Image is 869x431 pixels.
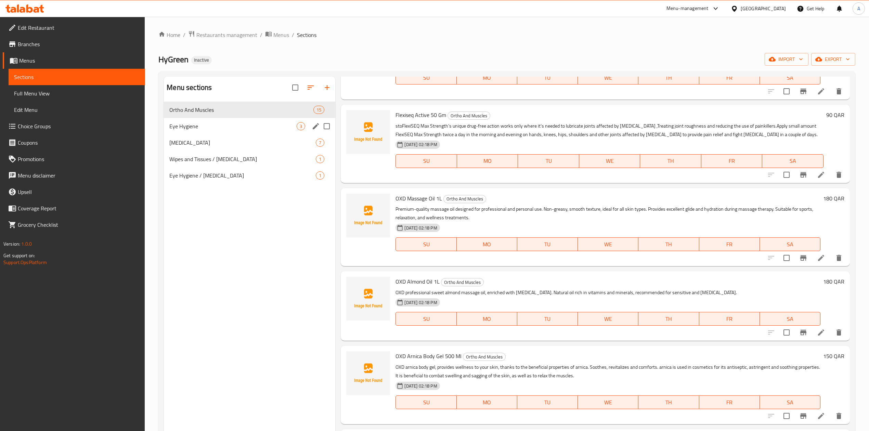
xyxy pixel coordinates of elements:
[582,156,638,166] span: WE
[823,277,844,286] h6: 180 QAR
[579,154,640,168] button: WE
[779,251,794,265] span: Select to update
[699,312,760,326] button: FR
[18,204,140,212] span: Coverage Report
[395,363,820,380] p: OXD arnica body gel, provides wellness to your skin, thanks to the beneficial properties of arnic...
[399,73,454,83] span: SU
[831,408,847,424] button: delete
[399,397,454,407] span: SU
[3,184,145,200] a: Upsell
[760,395,820,409] button: SA
[316,171,324,180] div: items
[169,139,316,147] span: [MEDICAL_DATA]
[441,278,484,286] div: Ortho And Muscles
[779,168,794,182] span: Select to update
[779,84,794,99] span: Select to update
[517,312,578,326] button: TU
[18,122,140,130] span: Choice Groups
[704,156,760,166] span: FR
[520,73,575,83] span: TU
[18,24,140,32] span: Edit Restaurant
[18,139,140,147] span: Coupons
[699,395,760,409] button: FR
[444,195,486,203] span: Ortho And Muscles
[292,31,294,39] li: /
[158,31,180,39] a: Home
[402,299,440,306] span: [DATE] 02:18 PM
[402,141,440,148] span: [DATE] 02:18 PM
[395,351,462,361] span: OXD Arnica Body Gel 500 Ml
[164,102,335,118] div: Ortho And Muscles15
[817,171,825,179] a: Edit menu item
[311,121,321,131] button: edit
[831,324,847,341] button: delete
[795,167,812,183] button: Branch-specific-item
[795,408,812,424] button: Branch-specific-item
[581,73,636,83] span: WE
[823,351,844,361] h6: 150 QAR
[164,118,335,134] div: Eye Hygiene3edit
[699,237,760,251] button: FR
[346,351,390,395] img: OXD Arnica Body Gel 500 Ml
[395,193,442,204] span: OXD Massage Oil 1L
[459,73,515,83] span: MO
[701,154,763,168] button: FR
[3,36,145,52] a: Branches
[817,254,825,262] a: Edit menu item
[399,156,454,166] span: SU
[164,99,335,186] nav: Menu sections
[857,5,860,12] span: A
[638,395,699,409] button: TH
[3,251,35,260] span: Get support on:
[3,118,145,134] a: Choice Groups
[169,171,316,180] span: Eye Hygiene / [MEDICAL_DATA]
[763,73,818,83] span: SA
[448,112,490,120] span: Ortho And Muscles
[638,71,699,84] button: TH
[395,395,456,409] button: SU
[395,154,457,168] button: SU
[823,194,844,203] h6: 180 QAR
[831,167,847,183] button: delete
[18,171,140,180] span: Menu disclaimer
[763,239,818,249] span: SA
[831,83,847,100] button: delete
[581,314,636,324] span: WE
[395,110,446,120] span: Flexiseq Active 50 Gm
[9,102,145,118] a: Edit Menu
[9,85,145,102] a: Full Menu View
[520,314,575,324] span: TU
[457,312,517,326] button: MO
[520,239,575,249] span: TU
[457,71,517,84] button: MO
[164,151,335,167] div: Wipes and Tissues / [MEDICAL_DATA]1
[158,30,855,39] nav: breadcrumb
[164,134,335,151] div: [MEDICAL_DATA]7
[169,106,313,114] span: Ortho And Muscles
[578,237,638,251] button: WE
[702,239,757,249] span: FR
[457,395,517,409] button: MO
[399,239,454,249] span: SU
[795,324,812,341] button: Branch-specific-item
[346,110,390,154] img: Flexiseq Active 50 Gm
[21,239,32,248] span: 1.0.0
[3,258,47,267] a: Support.OpsPlatform
[158,52,189,67] span: HyGreen
[402,225,440,231] span: [DATE] 02:18 PM
[14,89,140,97] span: Full Menu View
[779,409,794,423] span: Select to update
[288,80,302,95] span: Select all sections
[297,122,305,130] div: items
[196,31,257,39] span: Restaurants management
[441,278,483,286] span: Ortho And Muscles
[641,239,696,249] span: TH
[19,56,140,65] span: Menus
[395,276,440,287] span: OXD Almond Oil 1L
[641,314,696,324] span: TH
[831,250,847,266] button: delete
[316,156,324,162] span: 1
[167,82,212,93] h2: Menu sections
[316,155,324,163] div: items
